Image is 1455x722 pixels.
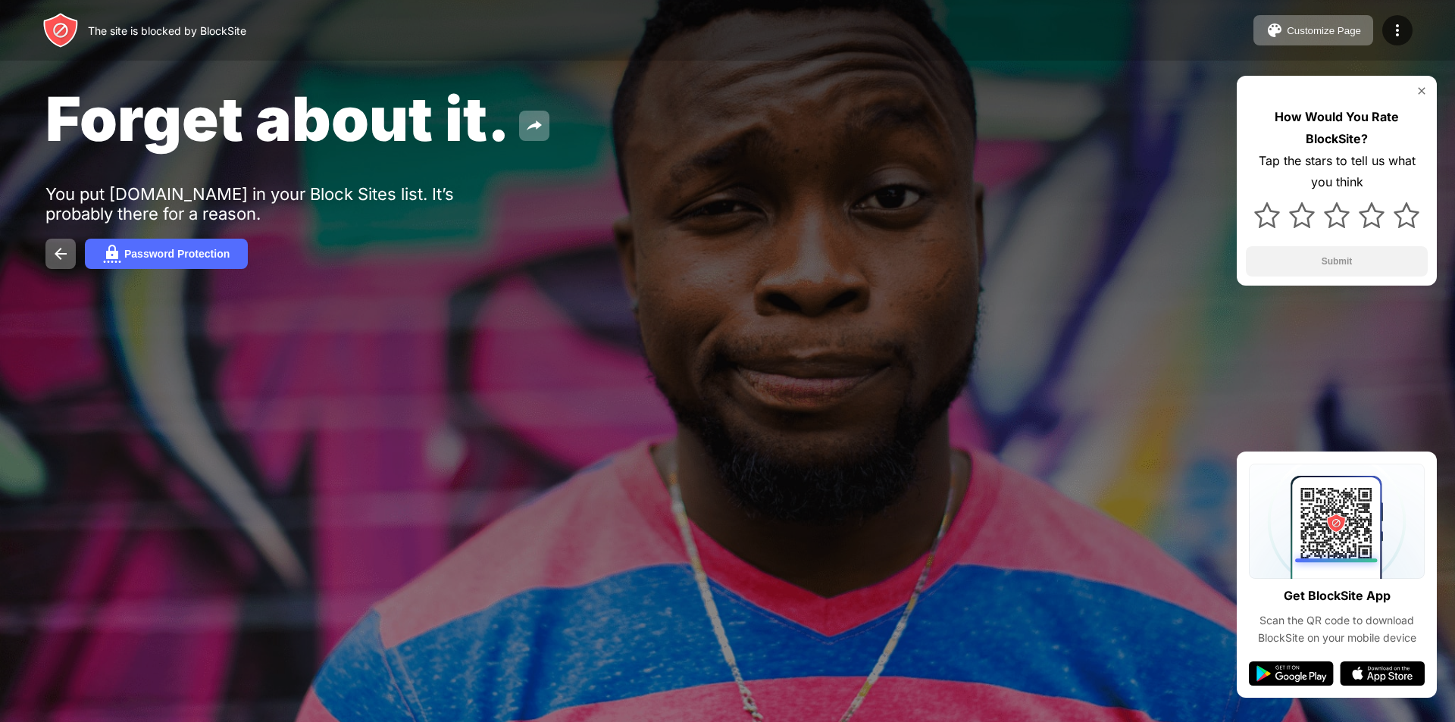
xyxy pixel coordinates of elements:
[1266,21,1284,39] img: pallet.svg
[45,184,514,223] div: You put [DOMAIN_NAME] in your Block Sites list. It’s probably there for a reason.
[124,248,230,260] div: Password Protection
[45,82,510,155] span: Forget about it.
[1246,246,1428,277] button: Submit
[52,245,70,263] img: back.svg
[1249,661,1334,686] img: google-play.svg
[1289,202,1315,228] img: star.svg
[1246,106,1428,150] div: How Would You Rate BlockSite?
[1284,585,1391,607] div: Get BlockSite App
[1249,464,1425,579] img: qrcode.svg
[1287,25,1361,36] div: Customize Page
[1359,202,1385,228] img: star.svg
[85,239,248,269] button: Password Protection
[103,245,121,263] img: password.svg
[525,117,543,135] img: share.svg
[1253,15,1373,45] button: Customize Page
[1340,661,1425,686] img: app-store.svg
[1254,202,1280,228] img: star.svg
[42,12,79,48] img: header-logo.svg
[1388,21,1406,39] img: menu-icon.svg
[1394,202,1419,228] img: star.svg
[88,24,246,37] div: The site is blocked by BlockSite
[1416,85,1428,97] img: rate-us-close.svg
[1324,202,1350,228] img: star.svg
[1246,150,1428,194] div: Tap the stars to tell us what you think
[1249,612,1425,646] div: Scan the QR code to download BlockSite on your mobile device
